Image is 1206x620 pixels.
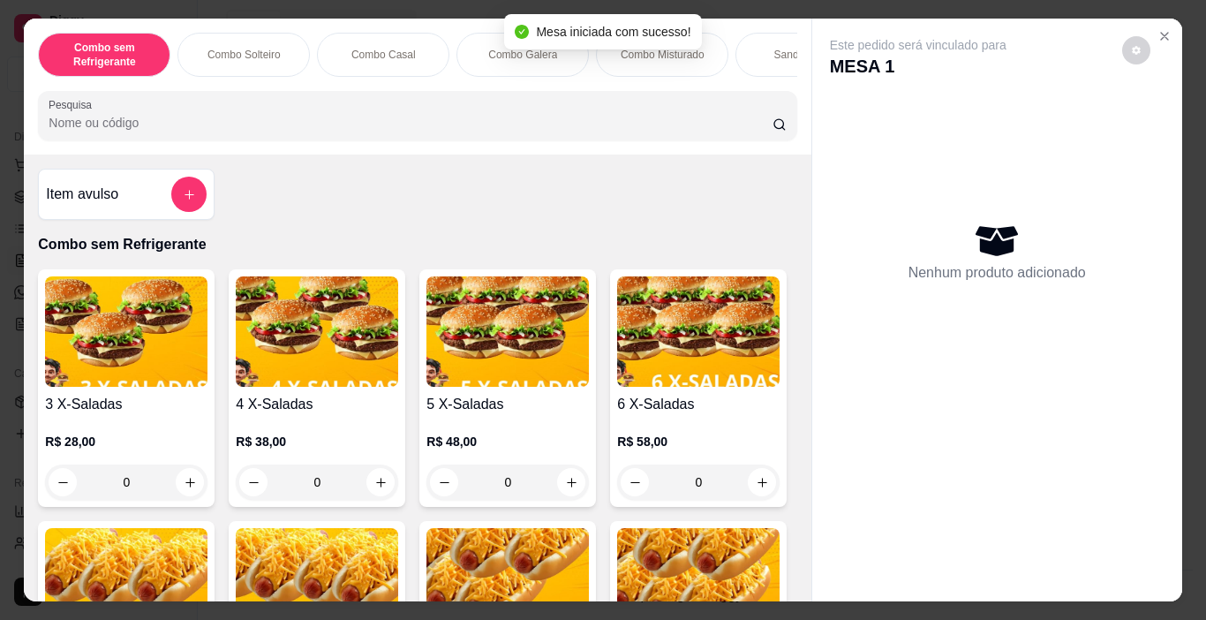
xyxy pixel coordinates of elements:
h4: 6 X-Saladas [617,394,780,415]
p: Combo Misturado [621,48,705,62]
img: product-image [426,276,589,387]
img: product-image [45,276,207,387]
button: add-separate-item [171,177,207,212]
img: product-image [236,276,398,387]
p: Este pedido será vinculado para [830,36,1006,54]
p: Combo Solteiro [207,48,281,62]
p: R$ 48,00 [426,433,589,450]
img: product-image [617,276,780,387]
button: decrease-product-quantity [49,468,77,496]
p: MESA 1 [830,54,1006,79]
p: Combo Casal [351,48,416,62]
p: Combo sem Refrigerante [53,41,155,69]
button: decrease-product-quantity [621,468,649,496]
p: R$ 28,00 [45,433,207,450]
h4: 4 X-Saladas [236,394,398,415]
p: R$ 38,00 [236,433,398,450]
h4: 3 X-Saladas [45,394,207,415]
span: check-circle [515,25,529,39]
h4: Item avulso [46,184,118,205]
p: Nenhum produto adicionado [908,262,1086,284]
button: increase-product-quantity [557,468,585,496]
span: Mesa iniciada com sucesso! [536,25,690,39]
p: Sanduíches [774,48,830,62]
p: Combo Galera [488,48,557,62]
p: Combo sem Refrigerante [38,234,796,255]
button: increase-product-quantity [748,468,776,496]
button: increase-product-quantity [176,468,204,496]
h4: 5 X-Saladas [426,394,589,415]
button: decrease-product-quantity [430,468,458,496]
input: Pesquisa [49,114,773,132]
button: Close [1150,22,1179,50]
button: increase-product-quantity [366,468,395,496]
button: decrease-product-quantity [1122,36,1150,64]
p: R$ 58,00 [617,433,780,450]
label: Pesquisa [49,97,98,112]
button: decrease-product-quantity [239,468,268,496]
